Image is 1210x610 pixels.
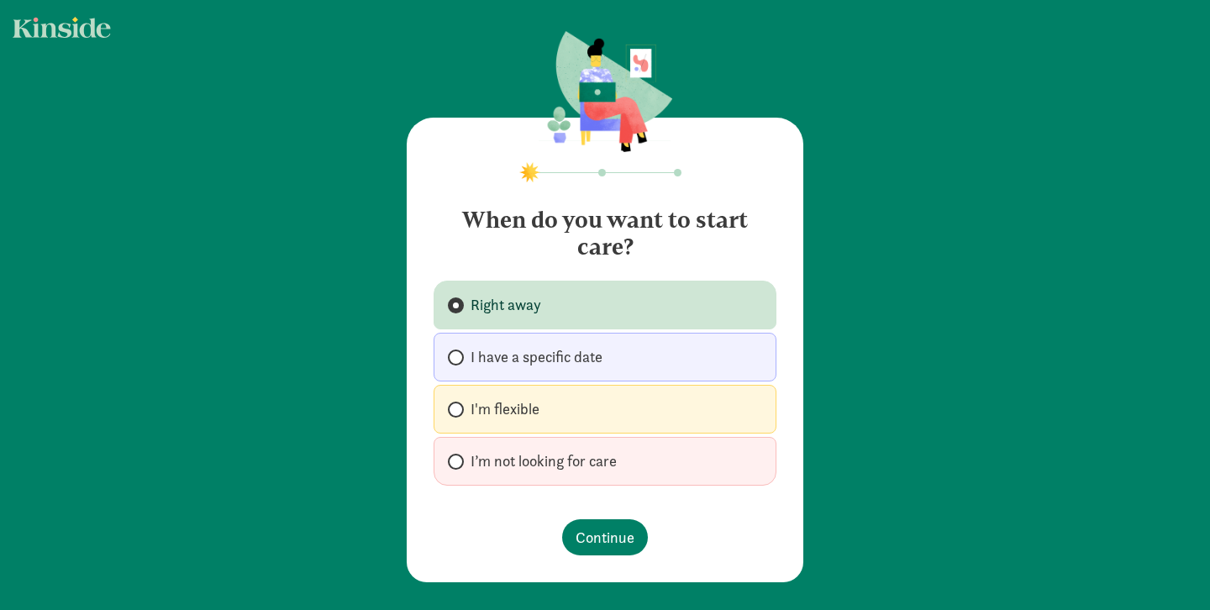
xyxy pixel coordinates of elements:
[471,451,617,471] span: I’m not looking for care
[471,347,602,367] span: I have a specific date
[562,519,648,555] button: Continue
[471,399,539,419] span: I'm flexible
[434,193,776,260] h4: When do you want to start care?
[576,526,634,549] span: Continue
[471,295,541,315] span: Right away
